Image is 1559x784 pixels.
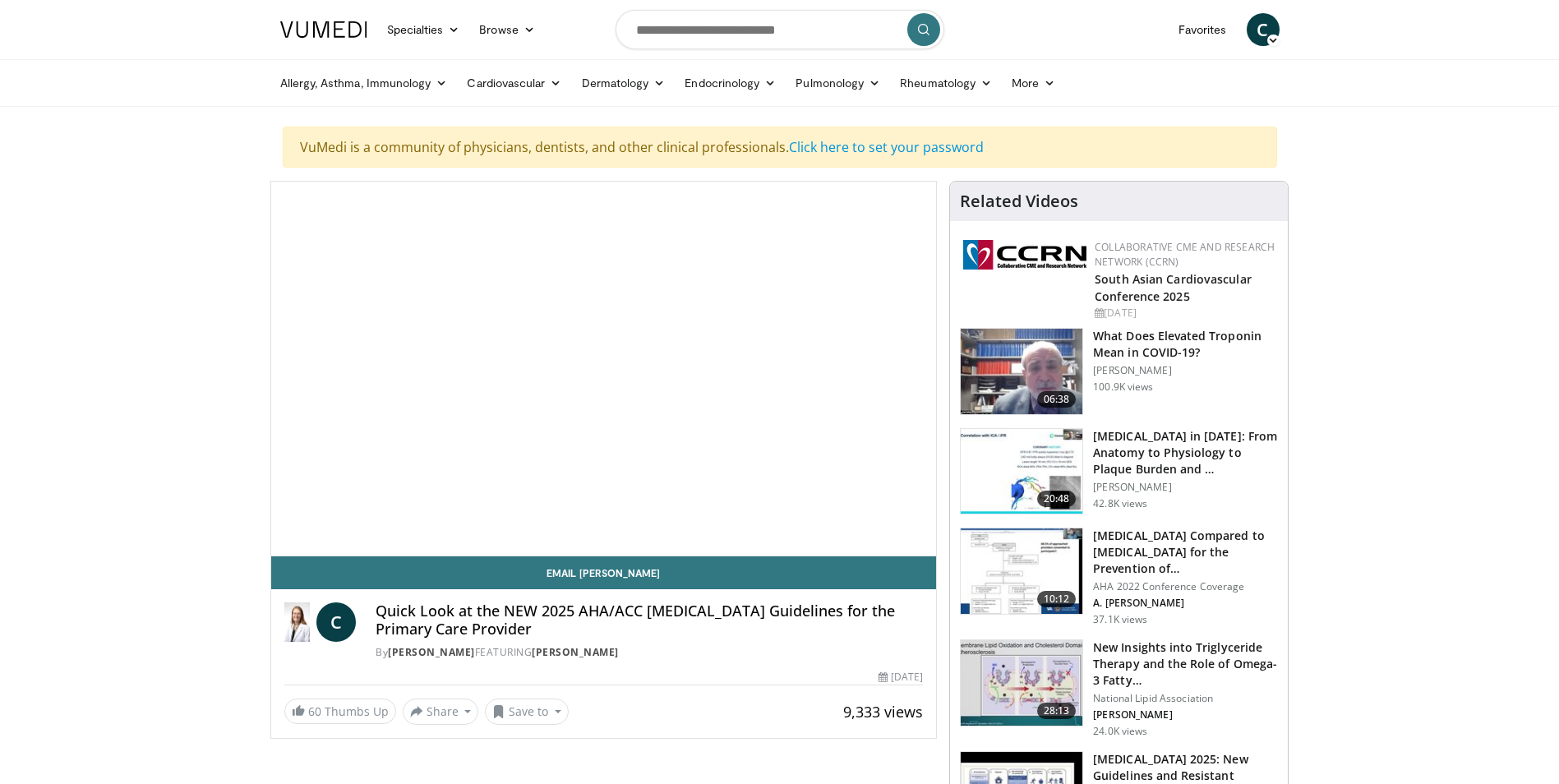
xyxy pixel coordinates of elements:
div: By FEATURING [376,645,923,660]
h3: [MEDICAL_DATA] Compared to [MEDICAL_DATA] for the Prevention of… [1093,528,1278,577]
img: VuMedi Logo [280,21,367,38]
img: 7c0f9b53-1609-4588-8498-7cac8464d722.150x105_q85_crop-smart_upscale.jpg [961,528,1082,614]
p: [PERSON_NAME] [1093,481,1278,494]
img: 823da73b-7a00-425d-bb7f-45c8b03b10c3.150x105_q85_crop-smart_upscale.jpg [961,429,1082,514]
p: 100.9K views [1093,380,1153,394]
img: 45ea033d-f728-4586-a1ce-38957b05c09e.150x105_q85_crop-smart_upscale.jpg [961,640,1082,726]
a: Specialties [377,13,470,46]
p: 24.0K views [1093,725,1147,738]
a: 28:13 New Insights into Triglyceride Therapy and the Role of Omega-3 Fatty… National Lipid Associ... [960,639,1278,738]
video-js: Video Player [271,182,937,556]
span: 20:48 [1037,491,1077,507]
a: Email [PERSON_NAME] [271,556,937,589]
a: 10:12 [MEDICAL_DATA] Compared to [MEDICAL_DATA] for the Prevention of… AHA 2022 Conference Covera... [960,528,1278,626]
p: 37.1K views [1093,613,1147,626]
a: 20:48 [MEDICAL_DATA] in [DATE]: From Anatomy to Physiology to Plaque Burden and … [PERSON_NAME] 4... [960,428,1278,515]
p: 42.8K views [1093,497,1147,510]
img: 98daf78a-1d22-4ebe-927e-10afe95ffd94.150x105_q85_crop-smart_upscale.jpg [961,329,1082,414]
h4: Related Videos [960,191,1078,211]
a: Browse [469,13,545,46]
p: [PERSON_NAME] [1093,364,1278,377]
span: 10:12 [1037,591,1077,607]
button: Save to [485,699,569,725]
input: Search topics, interventions [616,10,944,49]
a: Cardiovascular [457,67,571,99]
a: C [1247,13,1280,46]
span: 06:38 [1037,391,1077,408]
a: [PERSON_NAME] [532,645,619,659]
div: [DATE] [1095,306,1275,321]
a: More [1002,67,1065,99]
h3: What Does Elevated Troponin Mean in COVID-19? [1093,328,1278,361]
button: Share [403,699,479,725]
div: VuMedi is a community of physicians, dentists, and other clinical professionals. [283,127,1277,168]
a: Allergy, Asthma, Immunology [270,67,458,99]
p: National Lipid Association [1093,692,1278,705]
span: 60 [308,703,321,719]
h4: Quick Look at the NEW 2025 AHA/ACC [MEDICAL_DATA] Guidelines for the Primary Care Provider [376,602,923,638]
a: Pulmonology [786,67,890,99]
a: Endocrinology [675,67,786,99]
a: Favorites [1169,13,1237,46]
span: 28:13 [1037,703,1077,719]
p: AHA 2022 Conference Coverage [1093,580,1278,593]
h3: [MEDICAL_DATA] in [DATE]: From Anatomy to Physiology to Plaque Burden and … [1093,428,1278,477]
p: A. [PERSON_NAME] [1093,597,1278,610]
a: [PERSON_NAME] [388,645,475,659]
a: Collaborative CME and Research Network (CCRN) [1095,240,1275,269]
a: Dermatology [572,67,676,99]
a: Rheumatology [890,67,1002,99]
span: 9,333 views [843,702,923,722]
a: South Asian Cardiovascular Conference 2025 [1095,271,1252,304]
p: [PERSON_NAME] [1093,708,1278,722]
a: 60 Thumbs Up [284,699,396,724]
a: 06:38 What Does Elevated Troponin Mean in COVID-19? [PERSON_NAME] 100.9K views [960,328,1278,415]
img: a04ee3ba-8487-4636-b0fb-5e8d268f3737.png.150x105_q85_autocrop_double_scale_upscale_version-0.2.png [963,240,1086,270]
h3: New Insights into Triglyceride Therapy and the Role of Omega-3 Fatty… [1093,639,1278,689]
img: Dr. Catherine P. Benziger [284,602,311,642]
div: [DATE] [879,670,923,685]
a: Click here to set your password [789,138,984,156]
a: C [316,602,356,642]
